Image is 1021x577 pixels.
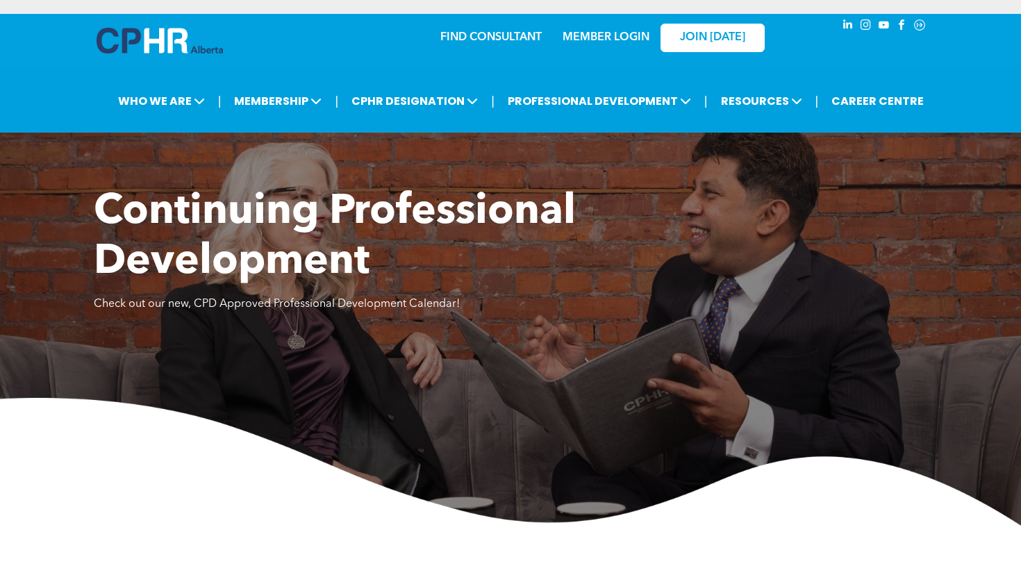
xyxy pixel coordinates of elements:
[858,17,873,36] a: instagram
[563,32,649,43] a: MEMBER LOGIN
[815,87,819,115] li: |
[94,192,576,283] span: Continuing Professional Development
[661,24,765,52] a: JOIN [DATE]
[218,87,222,115] li: |
[840,17,855,36] a: linkedin
[827,88,928,114] a: CAREER CENTRE
[912,17,927,36] a: Social network
[876,17,891,36] a: youtube
[894,17,909,36] a: facebook
[440,32,542,43] a: FIND CONSULTANT
[94,299,460,310] span: Check out our new, CPD Approved Professional Development Calendar!
[347,88,482,114] span: CPHR DESIGNATION
[335,87,338,115] li: |
[491,87,495,115] li: |
[97,28,223,53] img: A blue and white logo for cp alberta
[230,88,326,114] span: MEMBERSHIP
[114,88,209,114] span: WHO WE ARE
[717,88,806,114] span: RESOURCES
[704,87,708,115] li: |
[504,88,695,114] span: PROFESSIONAL DEVELOPMENT
[680,31,745,44] span: JOIN [DATE]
